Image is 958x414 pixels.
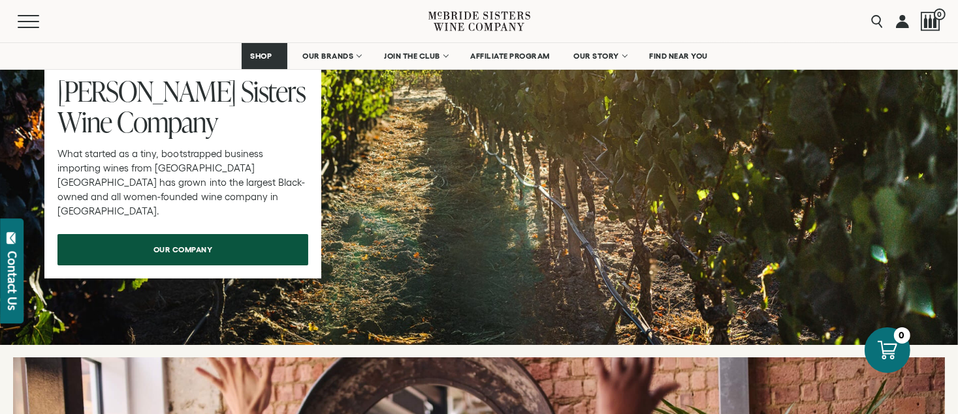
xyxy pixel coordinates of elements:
span: AFFILIATE PROGRAM [471,52,551,61]
span: OUR BRANDS [302,52,353,61]
a: OUR BRANDS [294,43,369,69]
a: our company [57,234,308,265]
span: JOIN THE CLUB [384,52,440,61]
span: FIND NEAR YOU [650,52,709,61]
div: 0 [894,327,910,344]
span: 0 [934,8,946,20]
span: Company [117,102,217,141]
a: AFFILIATE PROGRAM [462,43,559,69]
div: Contact Us [6,251,19,310]
a: FIND NEAR YOU [641,43,717,69]
span: our company [131,237,236,262]
span: SHOP [250,52,272,61]
a: OUR STORY [565,43,635,69]
a: JOIN THE CLUB [375,43,456,69]
span: OUR STORY [573,52,619,61]
span: Sisters [241,72,306,110]
p: What started as a tiny, bootstrapped business importing wines from [GEOGRAPHIC_DATA] [GEOGRAPHIC_... [57,147,308,218]
span: Wine [57,102,112,141]
button: Mobile Menu Trigger [18,15,65,28]
span: [PERSON_NAME] [57,72,236,110]
a: SHOP [242,43,287,69]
